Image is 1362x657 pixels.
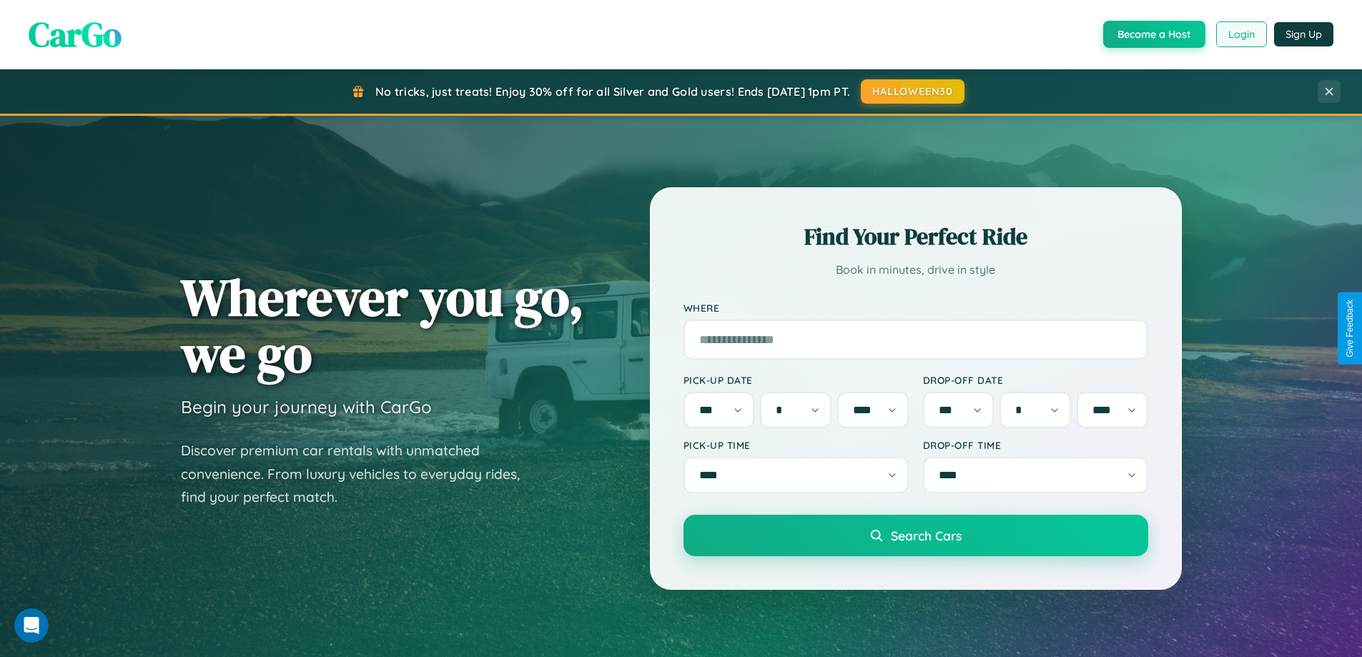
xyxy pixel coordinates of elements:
[1216,21,1267,47] button: Login
[14,608,49,643] iframe: Intercom live chat
[684,374,909,386] label: Pick-up Date
[684,260,1148,280] p: Book in minutes, drive in style
[923,439,1148,451] label: Drop-off Time
[684,439,909,451] label: Pick-up Time
[1103,21,1205,48] button: Become a Host
[1345,300,1355,357] div: Give Feedback
[1274,22,1333,46] button: Sign Up
[923,374,1148,386] label: Drop-off Date
[684,221,1148,252] h2: Find Your Perfect Ride
[181,269,584,382] h1: Wherever you go, we go
[861,79,964,104] button: HALLOWEEN30
[181,396,432,418] h3: Begin your journey with CarGo
[181,439,538,509] p: Discover premium car rentals with unmatched convenience. From luxury vehicles to everyday rides, ...
[684,515,1148,556] button: Search Cars
[29,11,122,58] span: CarGo
[684,302,1148,314] label: Where
[891,528,962,543] span: Search Cars
[375,84,850,99] span: No tricks, just treats! Enjoy 30% off for all Silver and Gold users! Ends [DATE] 1pm PT.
